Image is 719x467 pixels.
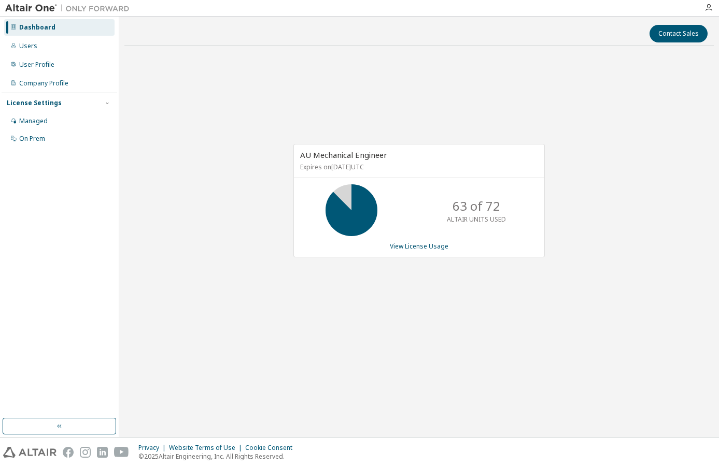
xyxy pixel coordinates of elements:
p: ALTAIR UNITS USED [447,215,506,224]
div: On Prem [19,135,45,143]
img: instagram.svg [80,447,91,458]
div: Company Profile [19,79,68,87]
div: Website Terms of Use [169,444,245,452]
img: facebook.svg [63,447,74,458]
div: Cookie Consent [245,444,299,452]
p: 63 of 72 [453,197,500,215]
div: Managed [19,117,48,125]
div: License Settings [7,99,62,107]
div: Users [19,42,37,50]
p: Expires on [DATE] UTC [300,163,535,171]
div: Privacy [138,444,169,452]
img: youtube.svg [114,447,129,458]
a: View License Usage [390,242,448,251]
img: altair_logo.svg [3,447,57,458]
p: © 2025 Altair Engineering, Inc. All Rights Reserved. [138,452,299,461]
img: Altair One [5,3,135,13]
div: Dashboard [19,23,55,32]
button: Contact Sales [650,25,708,42]
div: User Profile [19,61,54,69]
span: AU Mechanical Engineer [300,150,387,160]
img: linkedin.svg [97,447,108,458]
